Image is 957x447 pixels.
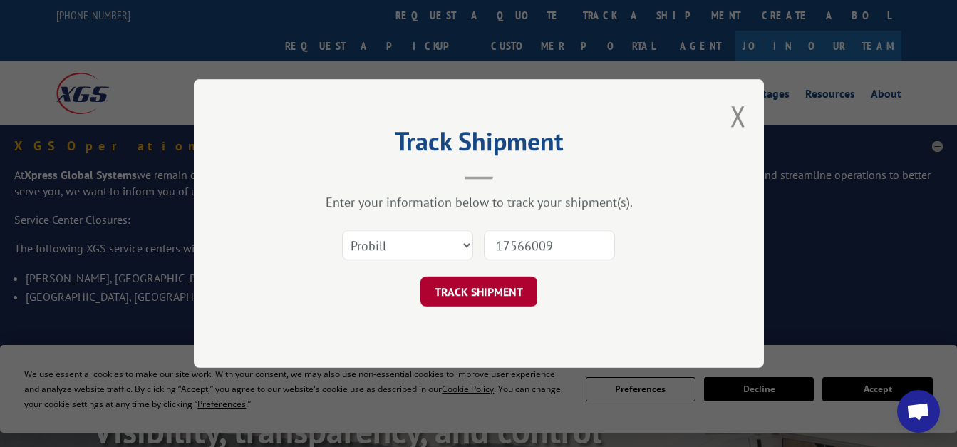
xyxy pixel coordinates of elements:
[730,97,746,135] button: Close modal
[265,131,693,158] h2: Track Shipment
[420,277,537,307] button: TRACK SHIPMENT
[484,230,615,260] input: Number(s)
[897,390,940,433] a: Open chat
[265,194,693,210] div: Enter your information below to track your shipment(s).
